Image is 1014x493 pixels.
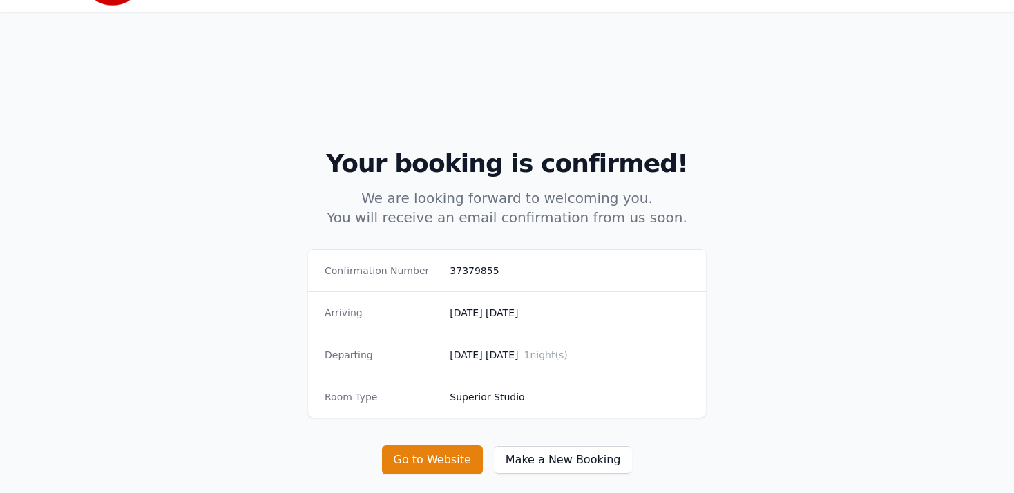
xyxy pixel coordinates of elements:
[450,306,689,320] dd: [DATE] [DATE]
[325,390,439,404] dt: Room Type
[450,348,689,362] dd: [DATE] [DATE]
[450,390,689,404] dd: Superior Studio
[494,445,633,474] button: Make a New Booking
[325,264,439,278] dt: Confirmation Number
[450,264,689,278] dd: 37379855
[382,453,494,466] a: Go to Website
[242,188,772,227] p: We are looking forward to welcoming you. You will receive an email confirmation from us soon.
[524,349,567,360] span: 1 night(s)
[101,150,913,177] h2: Your booking is confirmed!
[325,306,439,320] dt: Arriving
[325,348,439,362] dt: Departing
[382,445,483,474] button: Go to Website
